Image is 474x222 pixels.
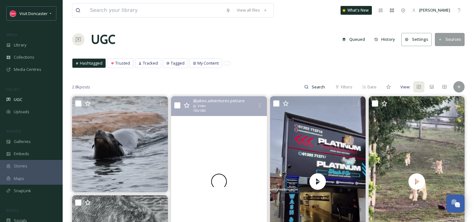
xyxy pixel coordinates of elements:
a: Settings [401,33,435,46]
span: WIDGETS [6,129,21,134]
a: Queued [339,33,371,45]
span: Uploads [14,109,29,115]
span: Tagged [171,60,185,66]
span: Embeds [14,151,29,157]
span: COLLECT [6,87,20,92]
input: Search your library [87,3,222,17]
span: Visit Doncaster [19,11,48,16]
button: Settings [401,33,432,46]
input: Search [309,81,329,93]
span: SOCIALS [6,208,19,213]
span: UGC [14,97,22,103]
span: Video [198,104,206,108]
a: View all files [234,4,270,16]
span: Date [367,84,377,90]
img: visit%20logo%20fb.jpg [10,10,16,17]
span: Media Centres [14,66,41,72]
button: Open Chat [446,194,465,213]
span: 2.8k posts [72,84,90,90]
span: Maps [14,176,24,182]
span: [PERSON_NAME] [419,7,450,13]
button: Queued [339,33,368,45]
button: History [371,33,398,45]
a: What's New [341,6,372,15]
span: Library [14,42,26,48]
span: SnapLink [14,188,31,194]
span: Trusted [115,60,130,66]
img: Sea lion yorkshirewildlifepark #photography #yorkshirewildlifepark [72,96,168,192]
span: Galleries [14,139,31,145]
span: Hashtagged [80,60,102,66]
a: UGC [91,30,115,49]
span: @ jakes.adventures.petcare [193,98,245,104]
span: MEDIA [6,32,17,37]
span: 720 x 1280 [193,108,206,113]
span: Collections [14,54,34,60]
span: Filters [341,84,352,90]
button: Sources [435,33,465,46]
span: View: [400,84,410,90]
span: Tracked [143,60,158,66]
span: Stories [14,163,27,169]
a: History [371,33,402,45]
a: [PERSON_NAME] [409,4,453,16]
span: My Content [197,60,219,66]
